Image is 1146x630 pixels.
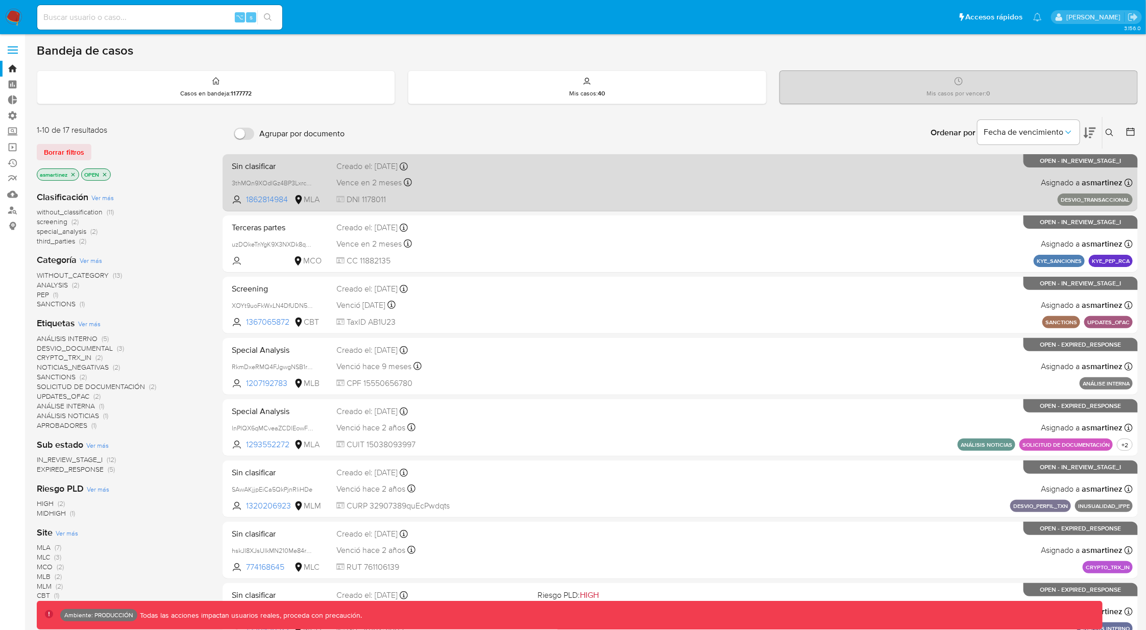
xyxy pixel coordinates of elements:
[236,12,243,22] span: ⌥
[64,613,133,617] p: Ambiente: PRODUCCIÓN
[250,12,253,22] span: s
[257,10,278,25] button: search-icon
[1128,12,1138,22] a: Salir
[37,11,282,24] input: Buscar usuario o caso...
[966,12,1023,22] span: Accesos rápidos
[137,611,362,620] p: Todas las acciones impactan usuarios reales, proceda con precaución.
[1033,13,1042,21] a: Notificaciones
[1066,12,1124,22] p: leidy.martinez@mercadolibre.com.co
